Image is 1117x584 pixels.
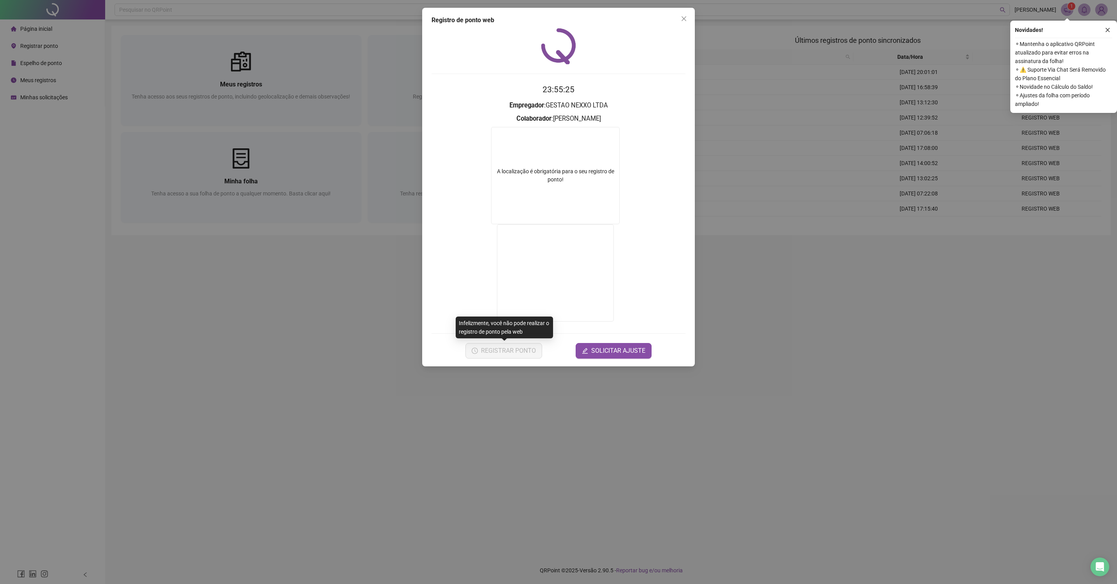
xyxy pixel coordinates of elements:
[576,343,652,359] button: editSOLICITAR AJUSTE
[509,102,544,109] strong: Empregador
[1015,26,1043,34] span: Novidades !
[678,12,690,25] button: Close
[1015,40,1112,65] span: ⚬ Mantenha o aplicativo QRPoint atualizado para evitar erros na assinatura da folha!
[516,115,551,122] strong: Colaborador
[541,28,576,64] img: QRPoint
[681,16,687,22] span: close
[1015,65,1112,83] span: ⚬ ⚠️ Suporte Via Chat Será Removido do Plano Essencial
[465,343,542,359] button: REGISTRAR PONTO
[432,114,685,124] h3: : [PERSON_NAME]
[456,317,553,338] div: Infelizmente, você não pode realizar o registro de ponto pela web
[1091,558,1109,576] div: Open Intercom Messenger
[432,100,685,111] h3: : GESTAO NEXXO LTDA
[582,348,588,354] span: edit
[543,85,574,94] time: 23:55:25
[1015,91,1112,108] span: ⚬ Ajustes da folha com período ampliado!
[492,167,619,184] div: A localização é obrigatória para o seu registro de ponto!
[591,346,645,355] span: SOLICITAR AJUSTE
[1015,83,1112,91] span: ⚬ Novidade no Cálculo do Saldo!
[432,16,685,25] div: Registro de ponto web
[1105,27,1110,33] span: close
